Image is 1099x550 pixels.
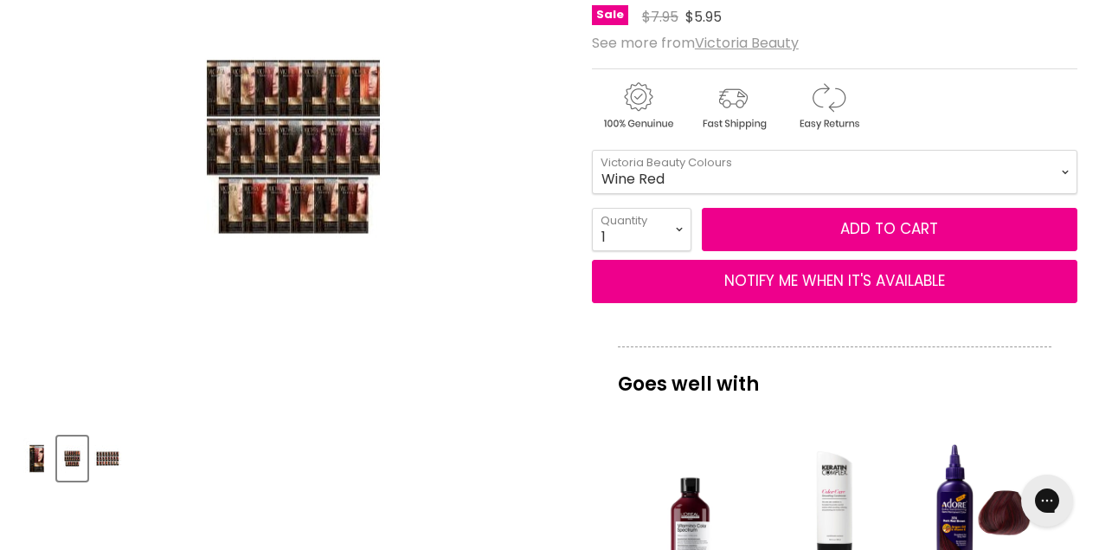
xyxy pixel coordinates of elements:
button: NOTIFY ME WHEN IT'S AVAILABLE [592,260,1077,303]
img: Victoria Beauty Keratin Therapy Hair Color Shampoo [23,438,50,479]
button: Victoria Beauty Keratin Therapy Hair Color Shampoo [22,437,52,481]
span: Add to cart [840,218,938,239]
p: Goes well with [618,346,1051,404]
span: See more from [592,33,799,53]
button: Add to cart [702,208,1077,251]
iframe: Gorgias live chat messenger [1012,469,1082,533]
select: Quantity [592,208,691,251]
img: shipping.gif [687,80,779,133]
div: Product thumbnails [19,431,568,481]
button: Victoria Beauty Keratin Therapy Hair Color Shampoo [93,437,123,481]
button: Victoria Beauty Keratin Therapy Hair Color Shampoo [57,437,87,481]
span: $5.95 [685,7,722,27]
img: returns.gif [782,80,874,133]
a: Victoria Beauty [695,33,799,53]
img: Victoria Beauty Keratin Therapy Hair Color Shampoo [94,438,121,479]
img: Victoria Beauty Keratin Therapy Hair Color Shampoo [59,438,86,479]
span: Sale [592,5,628,25]
span: $7.95 [642,7,678,27]
img: genuine.gif [592,80,684,133]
